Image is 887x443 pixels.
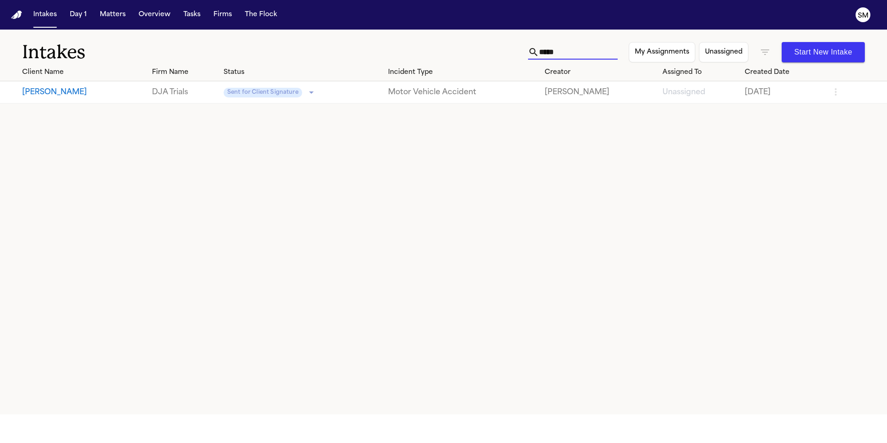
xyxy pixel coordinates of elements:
div: Client Name [22,67,145,77]
button: Firms [210,6,236,23]
div: Incident Type [388,67,537,77]
a: View details for Caitlyn Aaronson [152,87,216,98]
div: Update intake status [224,86,317,99]
a: Home [11,11,22,19]
button: Overview [135,6,174,23]
button: View details for Caitlyn Aaronson [22,87,145,98]
a: View details for Caitlyn Aaronson [662,87,737,98]
div: Status [224,67,381,77]
span: Unassigned [662,89,705,96]
button: Day 1 [66,6,91,23]
div: Created Date [745,67,823,77]
button: Tasks [180,6,204,23]
button: My Assignments [629,42,695,62]
div: Firm Name [152,67,216,77]
span: Sent for Client Signature [224,88,302,98]
h1: Intakes [22,41,528,64]
a: View details for Caitlyn Aaronson [545,87,655,98]
button: Start New Intake [782,42,865,62]
button: Matters [96,6,129,23]
div: Assigned To [662,67,737,77]
a: View details for Caitlyn Aaronson [745,87,823,98]
button: Intakes [30,6,61,23]
a: View details for Caitlyn Aaronson [388,87,537,98]
button: Unassigned [699,42,748,62]
div: Creator [545,67,655,77]
img: Finch Logo [11,11,22,19]
button: The Flock [241,6,281,23]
